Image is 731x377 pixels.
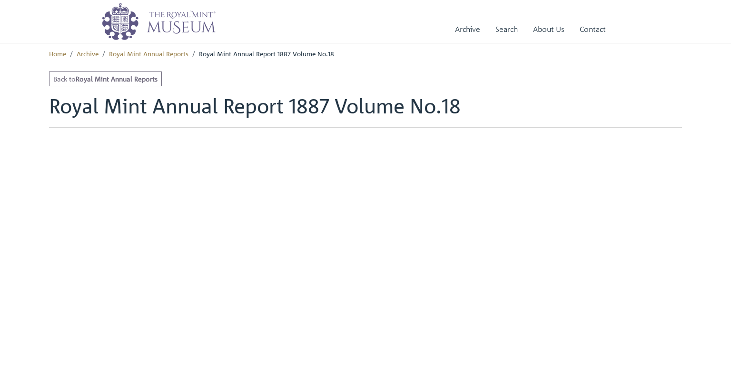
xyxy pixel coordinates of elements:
a: Archive [455,16,480,43]
img: logo_wide.png [101,2,216,41]
a: Royal Mint Annual Reports [109,49,188,58]
a: Search [495,16,518,43]
a: Archive [77,49,99,58]
a: Home [49,49,66,58]
h1: Royal Mint Annual Report 1887 Volume No.18 [49,94,682,127]
a: Contact [580,16,606,43]
span: Royal Mint Annual Report 1887 Volume No.18 [199,49,334,58]
a: Back toRoyal Mint Annual Reports [49,71,162,86]
strong: Royal Mint Annual Reports [76,74,158,83]
a: About Us [533,16,564,43]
